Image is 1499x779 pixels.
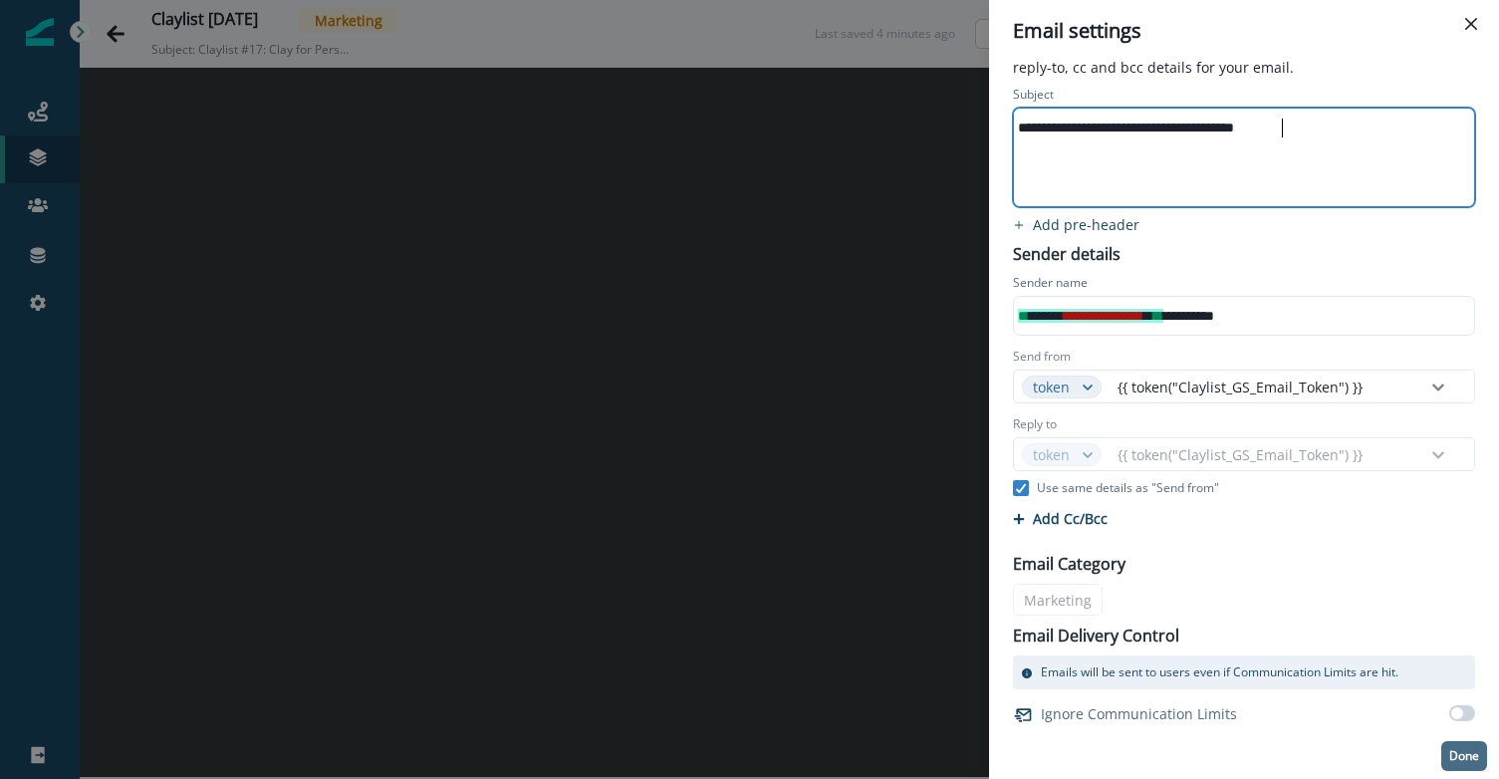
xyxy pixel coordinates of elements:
button: add preheader [1001,215,1151,234]
button: Done [1441,741,1487,771]
p: Subject [1013,86,1054,108]
p: Emails will be sent to users even if Communication Limits are hit. [1041,663,1398,681]
p: Add pre-header [1033,215,1139,234]
p: Use same details as "Send from" [1037,479,1219,497]
p: Sender name [1013,274,1088,296]
div: token [1033,377,1073,397]
p: Sender details [1001,238,1132,266]
label: Reply to [1013,415,1057,433]
label: Send from [1013,348,1071,366]
p: Email Category [1013,552,1125,576]
p: Done [1449,749,1479,763]
p: Ignore Communication Limits [1041,703,1237,724]
button: Close [1455,8,1487,40]
div: Email settings [1013,16,1475,46]
p: Email Delivery Control [1013,624,1179,648]
button: Add Cc/Bcc [1013,509,1108,528]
